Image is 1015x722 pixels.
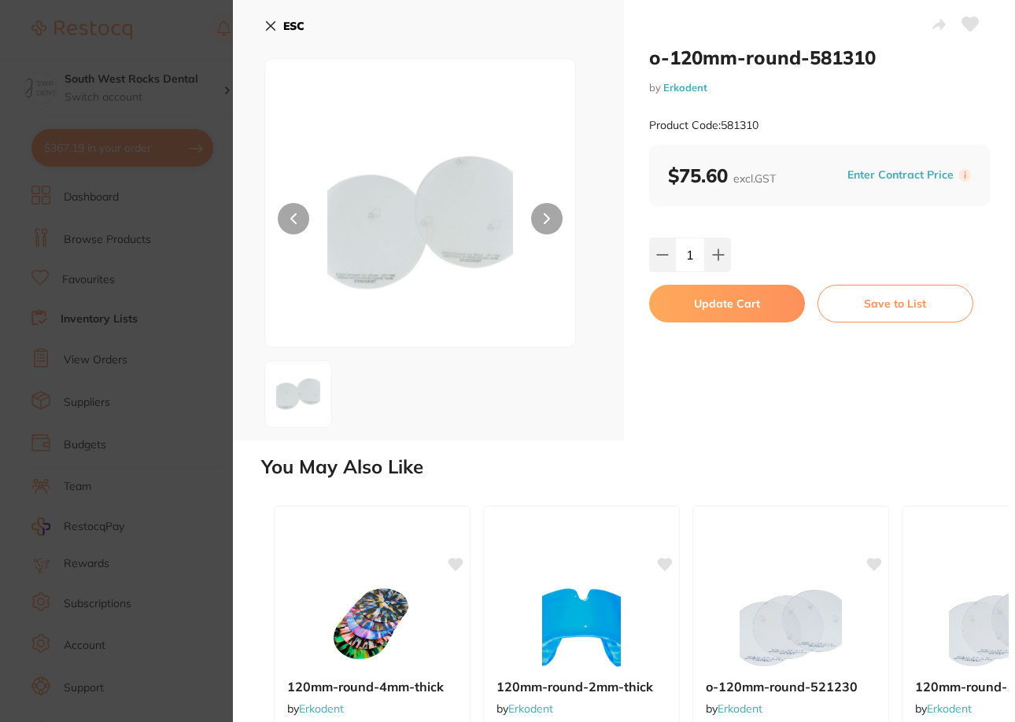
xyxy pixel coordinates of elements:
img: 120mm-round-4mm-thick [321,588,423,667]
span: excl. GST [733,171,776,186]
a: Erkodent [718,702,762,716]
a: Erkodent [663,81,707,94]
b: o-120mm-round-521230 [706,680,876,694]
b: 120mm-round-4mm-thick [287,680,457,694]
button: Update Cart [649,285,805,322]
b: ESC [283,19,304,33]
h2: o-120mm-round-581310 [649,46,990,69]
button: Save to List [818,285,973,322]
a: Erkodent [299,702,344,716]
a: Erkodent [927,702,972,716]
span: by [287,702,344,716]
small: Product Code: 581310 [649,119,758,132]
a: Erkodent [508,702,553,716]
small: by [649,82,990,94]
span: by [496,702,553,716]
b: $75.60 [668,164,776,187]
img: ZWIuanBn [270,372,327,416]
span: by [915,702,972,716]
img: o-120mm-round-521230 [740,588,842,667]
button: Enter Contract Price [843,168,958,182]
span: by [706,702,762,716]
img: 120mm-round-2mm-thick [530,588,633,667]
label: i [958,169,971,182]
img: ZWIuanBn [327,98,513,347]
h2: You May Also Like [261,456,1009,478]
b: 120mm-round-2mm-thick [496,680,666,694]
button: ESC [264,13,304,39]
